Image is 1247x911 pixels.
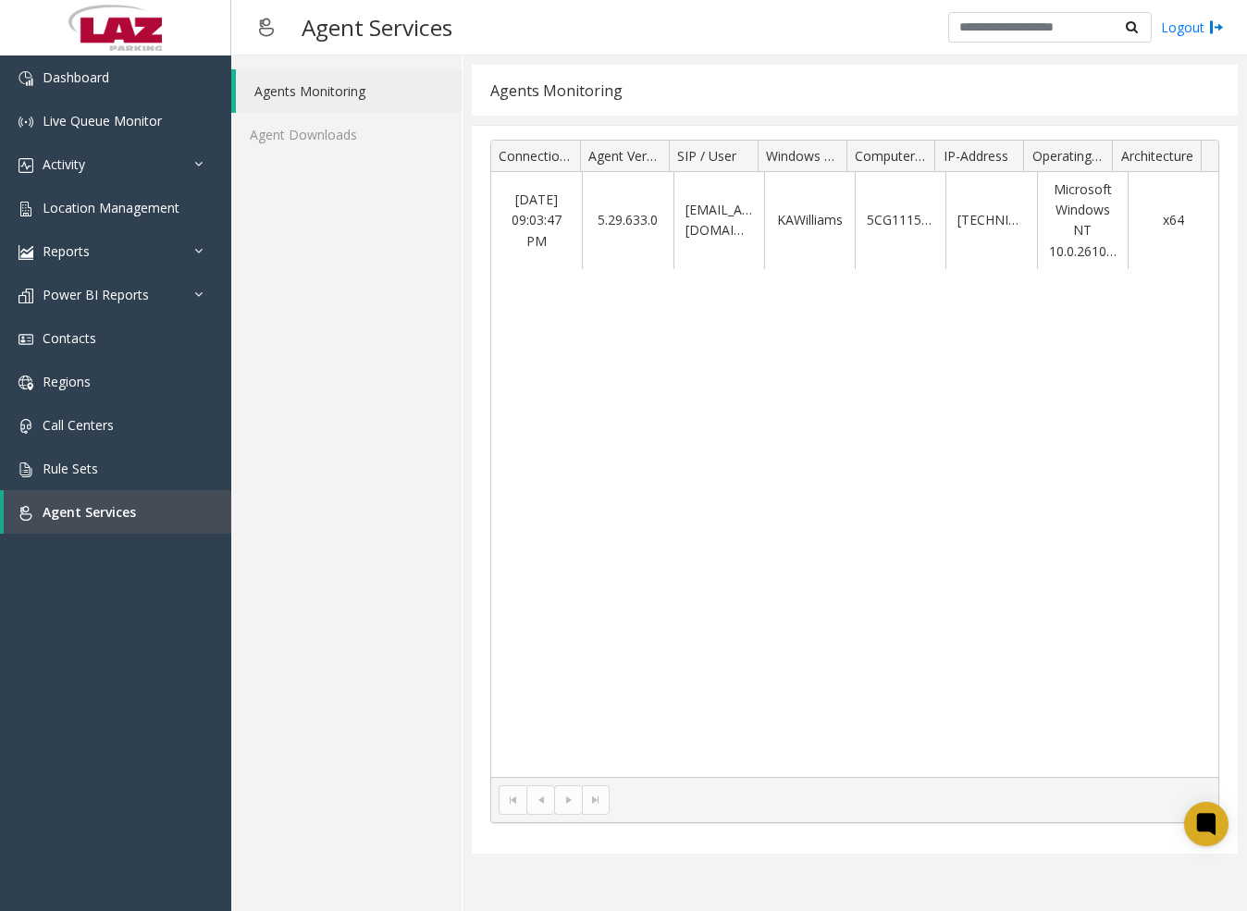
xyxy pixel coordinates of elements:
span: Location Management [43,199,179,216]
img: 'icon' [19,158,33,173]
td: x64 [1128,172,1218,270]
td: [TECHNICAL_ID] [945,172,1036,270]
img: 'icon' [19,202,33,216]
span: Agent Services [43,503,136,521]
a: Agents Monitoring [236,69,462,113]
td: Microsoft Windows NT 10.0.26100.0 [1037,172,1128,270]
span: Activity [43,155,85,173]
img: 'icon' [19,332,33,347]
td: 5CG1115FNC [855,172,945,270]
span: Dashboard [43,68,109,86]
span: Agent Version [588,147,672,165]
img: 'icon' [19,289,33,303]
span: Call Centers [43,416,114,434]
img: logout [1209,18,1224,37]
img: 'icon' [19,245,33,260]
span: Connection Time [499,147,601,165]
span: Regions [43,373,91,390]
a: Agent Downloads [231,113,462,156]
td: [EMAIL_ADDRESS][DOMAIN_NAME] [673,172,764,270]
span: Live Queue Monitor [43,112,162,129]
img: 'icon' [19,375,33,390]
span: IP-Address [944,147,1008,165]
span: Power BI Reports [43,286,149,303]
span: Reports [43,242,90,260]
img: 'icon' [19,419,33,434]
span: Computer Name [855,147,956,165]
img: pageIcon [250,5,283,50]
span: SIP / User [677,147,736,165]
span: Windows User [766,147,852,165]
div: Data table [491,141,1218,777]
img: 'icon' [19,506,33,521]
img: 'icon' [19,115,33,129]
td: 5.29.633.0 [582,172,673,270]
span: Contacts [43,329,96,347]
td: KAWilliams [764,172,855,270]
img: 'icon' [19,462,33,477]
a: Logout [1161,18,1224,37]
div: Agents Monitoring [490,79,623,103]
img: 'icon' [19,71,33,86]
a: Agent Services [4,490,231,534]
span: Operating System [1032,147,1140,165]
h3: Agent Services [292,5,462,50]
span: Architecture [1121,147,1193,165]
span: Rule Sets [43,460,98,477]
td: [DATE] 09:03:47 PM [491,172,582,270]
